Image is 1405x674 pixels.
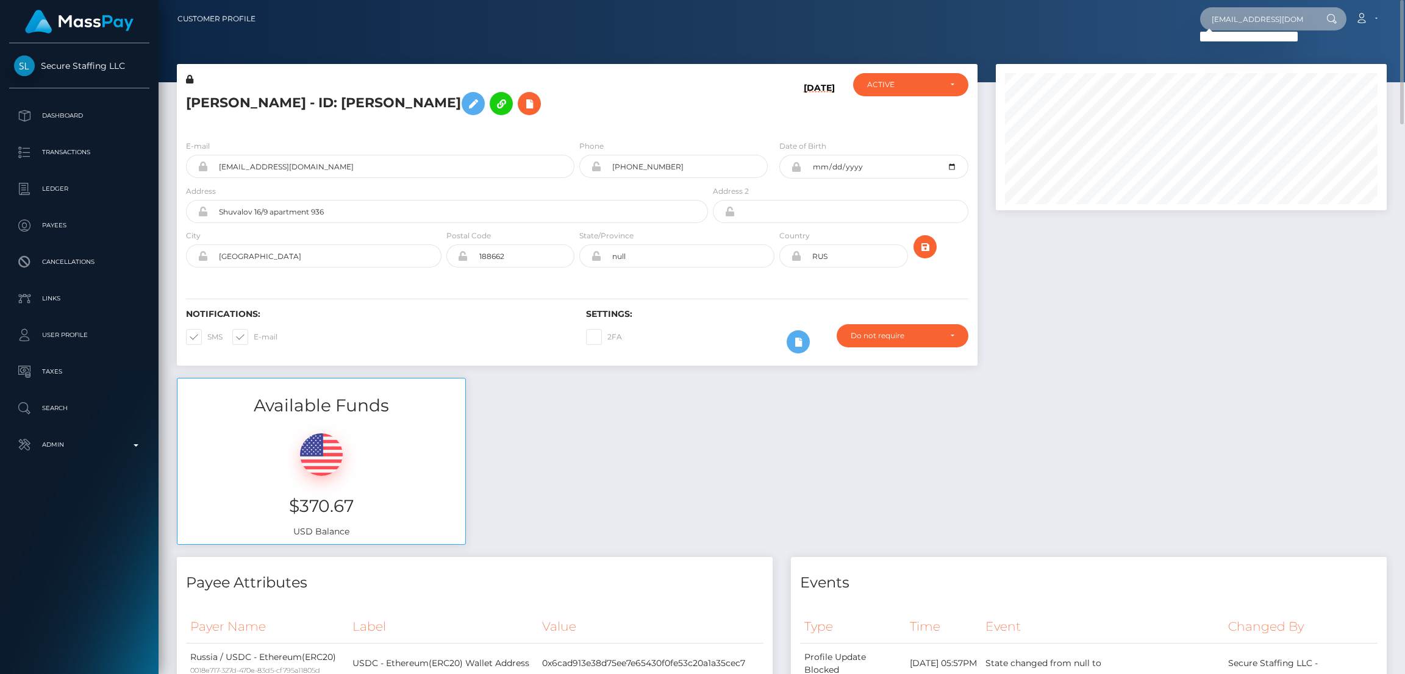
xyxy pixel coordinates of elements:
a: Payees [9,210,149,241]
h6: Settings: [586,309,968,319]
th: Payer Name [186,610,348,644]
a: Taxes [9,357,149,387]
input: Search... [1200,7,1315,30]
p: Dashboard [14,107,145,125]
label: Address [186,186,216,197]
span: Secure Staffing LLC [9,60,149,71]
th: Event [981,610,1224,644]
h4: Payee Attributes [186,572,763,594]
label: E-mail [186,141,210,152]
img: USD.png [300,433,343,476]
p: Search [14,399,145,417]
label: Address 2 [713,186,749,197]
th: Value [538,610,763,644]
a: Customer Profile [177,6,256,32]
label: SMS [186,329,223,345]
th: Label [348,610,537,644]
p: Taxes [14,363,145,381]
label: Country [779,230,810,241]
h6: Notifications: [186,309,568,319]
a: Dashboard [9,101,149,131]
p: User Profile [14,326,145,344]
div: ACTIVE [867,80,940,90]
div: USD Balance [177,418,465,544]
button: Do not require [837,324,968,347]
p: Transactions [14,143,145,161]
label: State/Province [579,230,634,241]
p: Payees [14,216,145,235]
div: Do not require [851,331,940,341]
img: Secure Staffing LLC [14,55,35,76]
p: Links [14,289,145,308]
label: Date of Birth [779,141,826,152]
h5: [PERSON_NAME] - ID: [PERSON_NAME] [186,86,701,121]
h3: $370.67 [187,494,456,518]
a: User Profile [9,320,149,350]
p: Admin [14,436,145,454]
th: Type [800,610,906,644]
h4: Events [800,572,1378,594]
p: Cancellations [14,253,145,271]
img: MassPay Logo [25,10,134,34]
h3: Available Funds [177,394,465,417]
a: Admin [9,430,149,460]
label: Phone [579,141,604,152]
a: Ledger [9,174,149,204]
th: Changed By [1224,610,1378,644]
h6: [DATE] [804,83,835,126]
label: 2FA [586,329,622,345]
label: City [186,230,201,241]
label: Postal Code [446,230,491,241]
a: Search [9,393,149,424]
th: Time [906,610,981,644]
label: E-mail [232,329,277,345]
a: Transactions [9,137,149,168]
button: ACTIVE [853,73,968,96]
a: Links [9,283,149,314]
a: Cancellations [9,247,149,277]
p: Ledger [14,180,145,198]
